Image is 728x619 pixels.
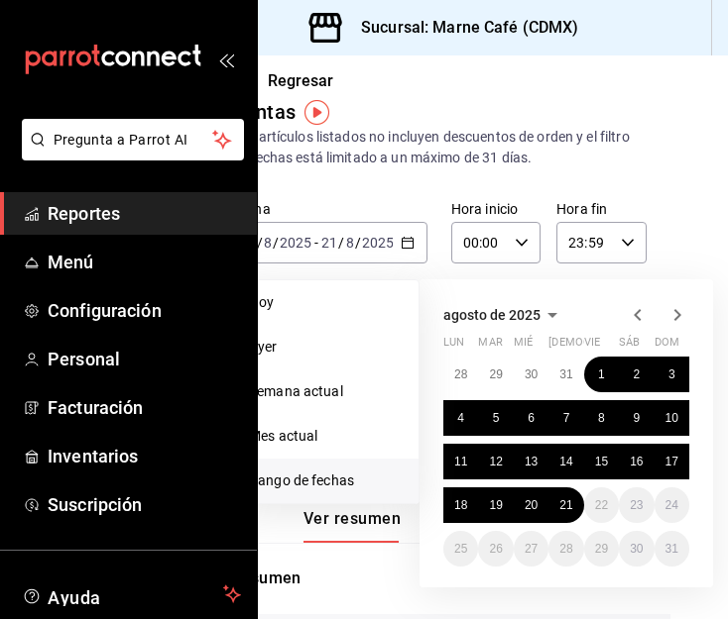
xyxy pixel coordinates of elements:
button: 26 de agosto de 2025 [478,531,513,567]
abbr: 26 de agosto de 2025 [489,542,502,556]
button: 5 de agosto de 2025 [478,400,513,436]
button: 22 de agosto de 2025 [584,487,619,523]
abbr: sábado [619,336,640,357]
span: Facturación [48,394,241,421]
div: navigation tabs [303,509,534,543]
button: 28 de agosto de 2025 [548,531,583,567]
span: Reportes [48,200,241,227]
button: 1 de agosto de 2025 [584,357,619,392]
input: ---- [279,235,312,251]
input: -- [345,235,355,251]
h3: Sucursal: Marne Café (CDMX) [345,16,579,40]
button: 18 de agosto de 2025 [443,487,478,523]
button: 23 de agosto de 2025 [619,487,654,523]
button: 25 de agosto de 2025 [443,531,478,567]
abbr: 29 de julio de 2025 [489,367,502,381]
button: 24 de agosto de 2025 [655,487,689,523]
abbr: 3 de agosto de 2025 [668,367,675,381]
abbr: miércoles [514,336,533,357]
abbr: jueves [548,336,666,357]
input: -- [263,235,273,251]
abbr: 16 de agosto de 2025 [630,455,643,468]
abbr: 20 de agosto de 2025 [525,498,538,512]
abbr: 24 de agosto de 2025 [666,498,678,512]
abbr: lunes [443,336,464,357]
span: Ayer [249,337,403,358]
button: 16 de agosto de 2025 [619,444,654,479]
span: Rango de fechas [249,470,403,491]
span: Suscripción [48,491,241,518]
button: 29 de julio de 2025 [478,357,513,392]
abbr: 9 de agosto de 2025 [633,411,640,425]
button: Tooltip marker [304,100,329,125]
span: Personal [48,346,241,372]
button: 10 de agosto de 2025 [655,400,689,436]
button: 13 de agosto de 2025 [514,444,548,479]
label: Fecha [232,202,427,216]
span: Regresar [268,71,333,90]
abbr: domingo [655,336,679,357]
button: agosto de 2025 [443,303,564,327]
button: 12 de agosto de 2025 [478,444,513,479]
abbr: viernes [584,336,600,357]
abbr: martes [478,336,502,357]
abbr: 11 de agosto de 2025 [454,455,467,468]
abbr: 7 de agosto de 2025 [563,411,570,425]
button: 30 de agosto de 2025 [619,531,654,567]
button: 6 de agosto de 2025 [514,400,548,436]
abbr: 13 de agosto de 2025 [525,455,538,468]
abbr: 1 de agosto de 2025 [598,367,605,381]
button: 7 de agosto de 2025 [548,400,583,436]
abbr: 2 de agosto de 2025 [633,367,640,381]
button: 28 de julio de 2025 [443,357,478,392]
span: Semana actual [249,381,403,402]
button: 20 de agosto de 2025 [514,487,548,523]
button: 27 de agosto de 2025 [514,531,548,567]
abbr: 21 de agosto de 2025 [559,498,572,512]
span: / [257,235,263,251]
abbr: 19 de agosto de 2025 [489,498,502,512]
label: Hora inicio [451,202,541,216]
abbr: 15 de agosto de 2025 [595,455,608,468]
span: Menú [48,249,241,275]
button: 15 de agosto de 2025 [584,444,619,479]
span: agosto de 2025 [443,307,541,323]
abbr: 8 de agosto de 2025 [598,411,605,425]
button: 30 de julio de 2025 [514,357,548,392]
abbr: 17 de agosto de 2025 [666,455,678,468]
abbr: 31 de julio de 2025 [559,367,572,381]
span: / [355,235,361,251]
input: -- [320,235,338,251]
button: Pregunta a Parrot AI [22,119,244,160]
button: 3 de agosto de 2025 [655,357,689,392]
span: / [273,235,279,251]
button: 4 de agosto de 2025 [443,400,478,436]
abbr: 22 de agosto de 2025 [595,498,608,512]
button: 8 de agosto de 2025 [584,400,619,436]
button: 19 de agosto de 2025 [478,487,513,523]
abbr: 30 de julio de 2025 [525,367,538,381]
abbr: 27 de agosto de 2025 [525,542,538,556]
span: - [314,235,318,251]
span: Pregunta a Parrot AI [54,130,213,151]
button: 9 de agosto de 2025 [619,400,654,436]
button: Regresar [232,71,333,90]
abbr: 29 de agosto de 2025 [595,542,608,556]
abbr: 18 de agosto de 2025 [454,498,467,512]
abbr: 30 de agosto de 2025 [630,542,643,556]
input: ---- [361,235,395,251]
span: Inventarios [48,443,241,469]
abbr: 23 de agosto de 2025 [630,498,643,512]
span: / [338,235,344,251]
button: Ver resumen [303,509,401,543]
button: 29 de agosto de 2025 [584,531,619,567]
span: Ayuda [48,582,215,606]
span: Hoy [249,292,403,313]
abbr: 4 de agosto de 2025 [457,411,464,425]
button: 17 de agosto de 2025 [655,444,689,479]
abbr: 28 de agosto de 2025 [559,542,572,556]
span: Configuración [48,297,241,324]
abbr: 31 de agosto de 2025 [666,542,678,556]
abbr: 28 de julio de 2025 [454,367,467,381]
a: Pregunta a Parrot AI [14,144,244,164]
